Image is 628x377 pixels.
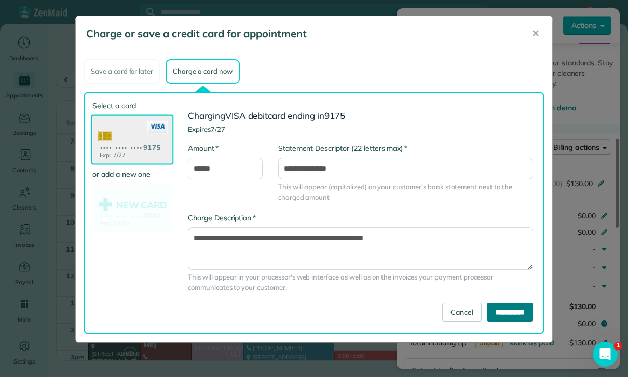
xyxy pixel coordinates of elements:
[84,59,160,84] div: Save a card for later
[188,272,533,292] span: This will appear in your processor's web interface as well as on the invoices your payment proces...
[92,101,172,111] label: Select a card
[442,303,482,322] a: Cancel
[166,59,239,84] div: Charge a card now
[278,143,407,153] label: Statement Descriptor (22 letters max)
[92,169,172,179] label: or add a new one
[211,125,225,133] span: 7/27
[593,342,618,367] iframe: Intercom live chat
[614,342,622,350] span: 1
[188,125,533,133] h4: Expires
[225,110,246,121] span: VISA
[188,213,256,223] label: Charge Description
[188,143,219,153] label: Amount
[531,27,539,39] span: ✕
[86,26,517,41] h5: Charge or save a credit card for appointment
[278,182,533,202] span: This will appear (capitalized) on your customer's bank statement next to the charged amount
[188,111,533,121] h3: Charging card ending in
[248,110,268,121] span: debit
[324,110,345,121] span: 9175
